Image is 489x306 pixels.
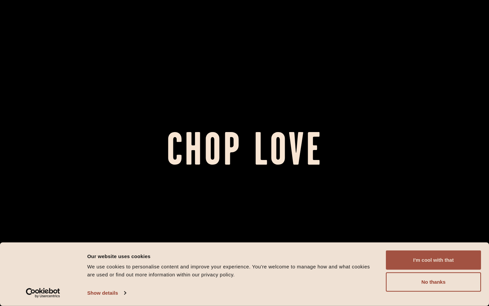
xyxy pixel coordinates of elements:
[386,250,481,270] button: I'm cool with that
[87,252,378,260] div: Our website uses cookies
[87,288,126,298] a: Show details
[14,288,72,298] a: Usercentrics Cookiebot - opens in a new window
[386,272,481,292] button: No thanks
[87,263,378,279] div: We use cookies to personalise content and improve your experience. You're welcome to manage how a...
